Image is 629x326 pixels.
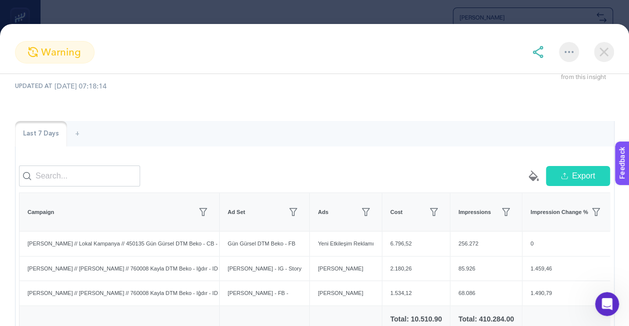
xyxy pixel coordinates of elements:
div: 85.926 [450,256,522,281]
img: share [532,46,544,58]
div: [PERSON_NAME] // Lokal Kampanya // 450135 Gün Gürsel DTM Beko - CB - [GEOGRAPHIC_DATA] Bölgesi - ... [20,231,219,256]
span: warning [41,44,81,59]
div: 6.796,52 [382,231,450,256]
div: Total: 10.510.90 [390,314,442,324]
img: close-dialog [594,42,614,62]
span: Cost [390,208,402,216]
span: Feedback [6,3,38,11]
div: Gün Gürsel DTM Beko - FB [220,231,309,256]
div: 1.459,46 [522,256,612,281]
div: 1.534,12 [382,281,450,305]
span: Ad Set [228,208,245,216]
span: Impression Change % [530,208,588,216]
div: [PERSON_NAME] [310,256,381,281]
div: Total: 410.284.00 [458,314,514,324]
span: UPDATED AT [15,82,53,90]
span: Campaign [28,208,54,216]
div: 1.490,79 [522,281,612,305]
span: Ads [318,208,328,216]
div: 68.086 [450,281,522,305]
div: [PERSON_NAME] - FB - [220,281,309,305]
div: Yeni Etkileşim Reklamı [310,231,381,256]
div: Last 7 Days [15,121,67,147]
span: Export [572,170,595,182]
div: 0 [522,231,612,256]
div: [PERSON_NAME] // [PERSON_NAME] // 760008 Kayla DTM Beko - Iğdır - ID // [GEOGRAPHIC_DATA] Bölgesi... [20,256,219,281]
div: from this insight [561,73,614,81]
div: [PERSON_NAME] - IG - Story [220,256,309,281]
div: [PERSON_NAME] [310,281,381,305]
div: 256.272 [450,231,522,256]
iframe: Intercom live chat [595,292,619,316]
div: + [67,121,88,147]
button: Export [546,166,610,186]
img: More options [564,51,573,53]
div: 2.180,26 [382,256,450,281]
span: Impressions [458,208,491,216]
img: warning [28,47,38,57]
time: [DATE] 07:18:14 [55,81,107,91]
input: Search... [19,165,140,186]
div: [PERSON_NAME] // [PERSON_NAME] // 760008 Kayla DTM Beko - Iğdır - ID // [GEOGRAPHIC_DATA] Bölgesi... [20,281,219,305]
